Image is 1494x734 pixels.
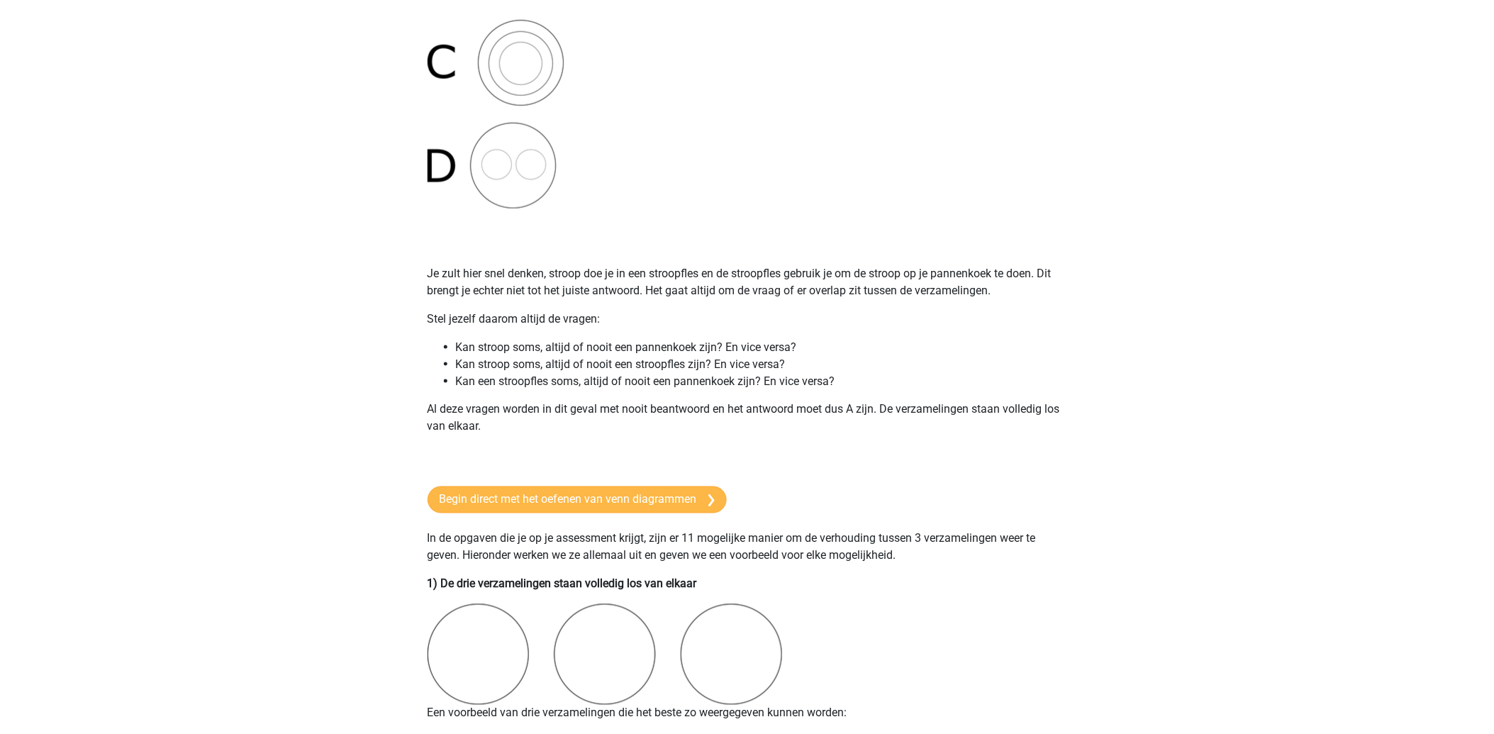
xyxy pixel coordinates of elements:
li: Kan stroop soms, altijd of nooit een pannenkoek zijn? En vice versa? [456,339,1067,356]
p: Een voorbeeld van drie verzamelingen die het beste zo weergegeven kunnen worden: [428,705,1067,722]
img: venn-diagrams2.png [428,604,782,705]
b: 1) [428,577,438,591]
b: De drie verzamelingen staan volledig los van elkaar [441,577,697,591]
p: In de opgaven die je op je assessment krijgt, zijn er 11 mogelijke manier om de verhouding tussen... [428,530,1067,565]
p: Stel jezelf daarom altijd de vragen: [428,311,1067,328]
li: Kan stroop soms, altijd of nooit een stroopfles zijn? En vice versa? [456,356,1067,373]
a: Begin direct met het oefenen van venn diagrammen [428,486,727,513]
img: arrow-right.e5bd35279c78.svg [708,494,715,507]
li: Kan een stroopfles soms, altijd of nooit een pannenkoek zijn? En vice versa? [456,373,1067,390]
p: Al deze vragen worden in dit geval met nooit beantwoord en het antwoord moet dus A zijn. De verza... [428,401,1067,435]
p: Je zult hier snel denken, stroop doe je in een stroopfles en de stroopfles gebruik je om de stroo... [428,265,1067,299]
